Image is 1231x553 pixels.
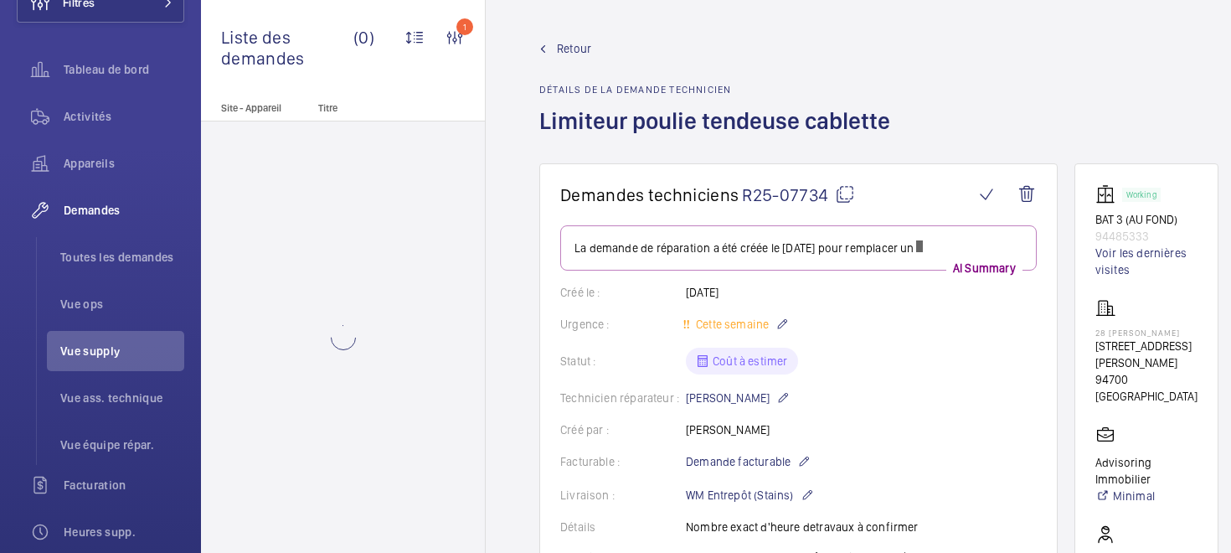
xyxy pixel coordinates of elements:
[574,240,1022,256] p: La demande de réparation a été créée le [DATE] pour remplacer un
[60,437,184,453] span: Vue équipe répar.
[64,155,184,172] span: Appareils
[686,388,790,408] p: [PERSON_NAME]
[1095,454,1198,488] p: Advisoring Immobilier
[64,108,184,125] span: Activités
[64,61,184,78] span: Tableau de bord
[60,296,184,313] span: Vue ops
[686,485,814,505] p: WM Entrepôt (Stains)
[64,477,184,494] span: Facturation
[560,184,739,205] span: Demandes techniciens
[557,40,591,57] span: Retour
[1095,328,1198,338] p: 28 [PERSON_NAME]
[221,27,353,69] span: Liste des demandes
[1095,371,1198,405] p: 94700 [GEOGRAPHIC_DATA]
[1126,192,1156,198] p: Working
[693,318,769,331] span: Cette semaine
[686,453,791,470] span: Demande facturable
[64,524,184,540] span: Heures supp.
[539,84,900,96] h2: Détails de la demande technicien
[64,202,184,219] span: Demandes
[539,106,900,163] h1: Limiteur poulie tendeuse cablette
[1095,228,1198,245] p: 94485333
[1095,211,1198,228] p: BAT 3 (AU FOND)
[1095,338,1198,371] p: [STREET_ADDRESS][PERSON_NAME]
[60,390,184,406] span: Vue ass. technique
[1095,488,1198,504] a: Minimal
[742,184,855,205] span: R25-07734
[946,260,1022,276] p: AI Summary
[60,249,184,266] span: Toutes les demandes
[60,343,184,359] span: Vue supply
[1095,245,1198,278] a: Voir les dernières visites
[201,102,312,114] p: Site - Appareil
[1095,184,1122,204] img: elevator.svg
[318,102,429,114] p: Titre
